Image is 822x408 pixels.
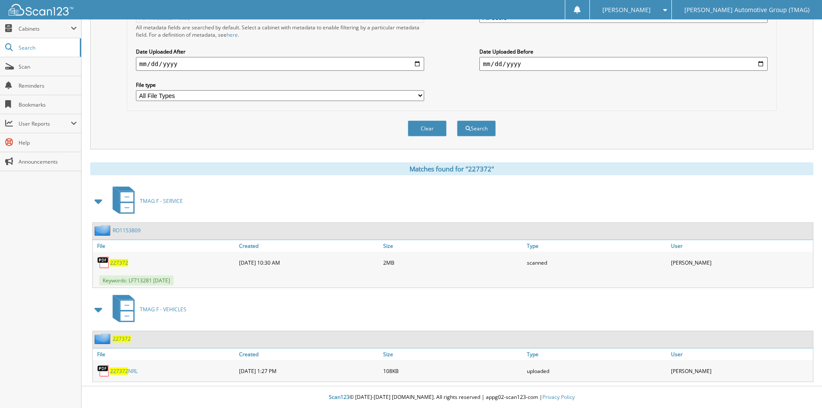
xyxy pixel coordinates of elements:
a: File [93,348,237,360]
span: Scan123 [329,393,350,401]
a: User [669,240,813,252]
img: PDF.png [97,256,110,269]
span: Cabinets [19,25,71,32]
span: [PERSON_NAME] [602,7,651,13]
input: start [136,57,424,71]
a: Privacy Policy [542,393,575,401]
span: [PERSON_NAME] Automotive Group (TMAG) [684,7,809,13]
div: © [DATE]-[DATE] [DOMAIN_NAME]. All rights reserved | appg02-scan123-com | [82,387,822,408]
div: All metadata fields are searched by default. Select a cabinet with metadata to enable filtering b... [136,24,424,38]
div: [PERSON_NAME] [669,362,813,380]
a: Created [237,240,381,252]
span: Reminders [19,82,77,89]
a: Size [381,240,525,252]
span: Announcements [19,158,77,165]
span: Search [19,44,76,51]
a: 227372NRL [110,367,138,375]
div: scanned [525,254,669,271]
a: Type [525,348,669,360]
a: User [669,348,813,360]
span: Keywords: LF713281 [DATE] [99,275,173,285]
input: end [479,57,768,71]
a: File [93,240,237,252]
button: Search [457,120,496,136]
span: Help [19,139,77,146]
span: Bookmarks [19,101,77,108]
a: Size [381,348,525,360]
span: Scan [19,63,77,70]
div: Matches found for "227372" [90,162,813,175]
img: PDF.png [97,364,110,377]
iframe: Chat Widget [779,367,822,408]
label: File type [136,81,424,89]
a: TMAG F - VEHICLES [107,292,186,326]
a: TMAG F - SERVICE [107,184,183,218]
span: TMAG F - VEHICLES [140,306,186,313]
div: [DATE] 10:30 AM [237,254,381,271]
a: here [227,31,238,38]
div: 2MB [381,254,525,271]
a: RO1153809 [113,227,141,234]
div: [DATE] 1:27 PM [237,362,381,380]
div: [PERSON_NAME] [669,254,813,271]
a: Type [525,240,669,252]
a: 227372 [110,259,128,266]
span: TMAG F - SERVICE [140,197,183,205]
label: Date Uploaded After [136,48,424,55]
img: folder2.png [94,225,113,236]
span: 227372 [110,367,128,375]
div: uploaded [525,362,669,380]
label: Date Uploaded Before [479,48,768,55]
img: folder2.png [94,333,113,344]
a: Created [237,348,381,360]
img: scan123-logo-white.svg [9,4,73,16]
button: Clear [408,120,447,136]
span: User Reports [19,120,71,127]
div: 108KB [381,362,525,380]
a: 227372 [113,335,131,342]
